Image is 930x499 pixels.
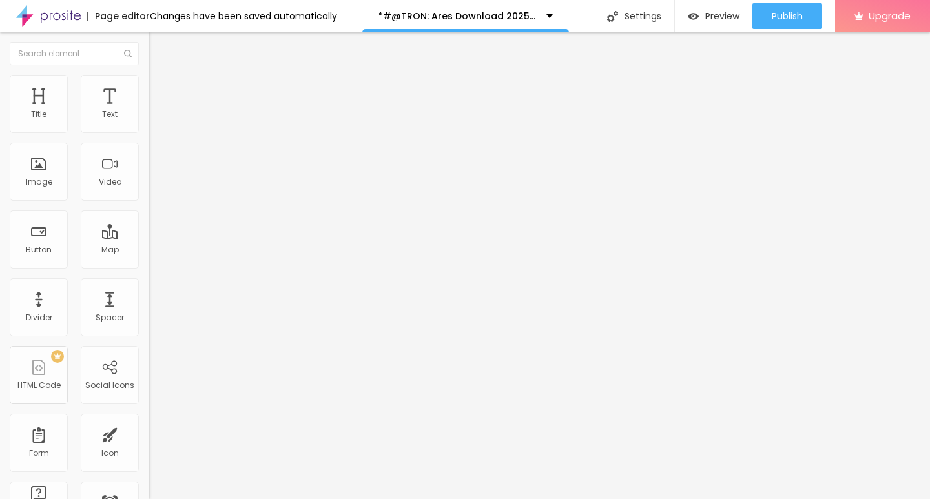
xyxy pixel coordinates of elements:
div: HTML Code [17,381,61,390]
div: Social Icons [85,381,134,390]
button: Publish [752,3,822,29]
div: Icon [101,449,119,458]
div: Title [31,110,46,119]
div: Divider [26,313,52,322]
span: Preview [705,11,739,21]
img: Icone [124,50,132,57]
img: view-1.svg [688,11,699,22]
div: Map [101,245,119,254]
button: Preview [675,3,752,29]
div: Spacer [96,313,124,322]
span: Upgrade [869,10,911,21]
div: Text [102,110,118,119]
span: Publish [772,11,803,21]
div: Form [29,449,49,458]
div: Changes have been saved automatically [150,12,337,21]
div: Button [26,245,52,254]
div: Image [26,178,52,187]
p: *#@TRON: Ares Download 2025 FullMovie Free English/Hindi [378,12,537,21]
input: Search element [10,42,139,65]
div: Video [99,178,121,187]
iframe: Editor [149,32,930,499]
img: Icone [607,11,618,22]
div: Page editor [87,12,150,21]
